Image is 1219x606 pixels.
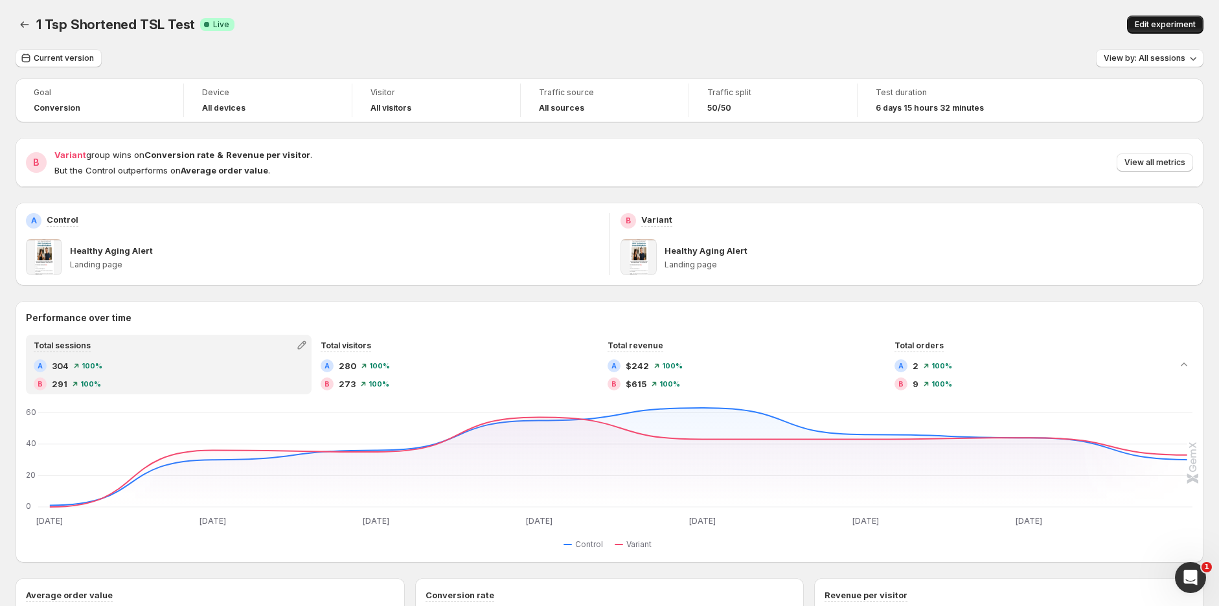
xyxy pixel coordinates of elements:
span: Test duration [876,87,1008,98]
a: Traffic sourceAll sources [539,86,670,115]
h2: A [31,216,37,226]
span: Conversion [34,103,80,113]
button: Back [16,16,34,34]
h2: A [611,362,617,370]
span: 273 [339,377,356,390]
h2: A [898,362,904,370]
text: [DATE] [690,516,716,526]
span: Total visitors [321,341,371,350]
button: View all metrics [1117,153,1193,172]
span: 291 [52,377,67,390]
span: 100% [369,380,389,388]
h2: B [611,380,617,388]
a: VisitorAll visitors [370,86,502,115]
span: 1 [1202,562,1212,572]
h4: All devices [202,103,245,113]
text: [DATE] [1016,516,1043,526]
a: Test duration6 days 15 hours 32 minutes [876,86,1008,115]
button: Edit experiment [1127,16,1203,34]
p: Landing page [70,260,599,270]
span: 100% [931,380,952,388]
span: Traffic split [707,87,839,98]
span: But the Control outperforms on . [54,165,270,175]
span: Variant [54,150,86,160]
img: Healthy Aging Alert [26,239,62,275]
p: Variant [641,213,672,226]
a: GoalConversion [34,86,165,115]
h2: A [38,362,43,370]
h2: B [38,380,43,388]
span: 2 [913,359,918,372]
a: Traffic split50/50 [707,86,839,115]
span: Current version [34,53,94,63]
span: View all metrics [1124,157,1185,168]
span: 100% [662,362,683,370]
span: 100% [369,362,390,370]
span: Traffic source [539,87,670,98]
button: Current version [16,49,102,67]
span: 280 [339,359,356,372]
span: Visitor [370,87,502,98]
span: $615 [626,377,646,390]
span: 100% [80,380,101,388]
p: Healthy Aging Alert [70,244,153,257]
button: View by: All sessions [1096,49,1203,67]
h2: Performance over time [26,311,1193,324]
button: Collapse chart [1175,355,1193,374]
span: 9 [913,377,918,390]
img: Healthy Aging Alert [621,239,657,275]
text: [DATE] [199,516,226,526]
p: Healthy Aging Alert [665,244,747,257]
text: 40 [26,438,36,448]
p: Control [47,213,78,226]
h3: Average order value [26,589,113,601]
h2: B [626,216,631,226]
h2: B [325,380,330,388]
span: 6 days 15 hours 32 minutes [876,103,984,113]
span: 1 Tsp Shortened TSL Test [36,17,195,32]
strong: & [217,150,223,160]
span: 100% [931,362,952,370]
span: 304 [52,359,69,372]
a: DeviceAll devices [202,86,334,115]
h4: All sources [539,103,584,113]
iframe: Intercom live chat [1175,562,1206,593]
text: 60 [26,407,36,417]
span: Device [202,87,334,98]
text: [DATE] [36,516,63,526]
h2: B [898,380,904,388]
h2: A [325,362,330,370]
span: Variant [626,539,652,550]
button: Variant [615,537,657,552]
span: Total orders [894,341,944,350]
text: 20 [26,470,36,480]
span: Total revenue [608,341,663,350]
h2: B [33,156,40,169]
h3: Revenue per visitor [825,589,907,601]
span: Control [575,539,603,550]
strong: Conversion rate [144,150,214,160]
span: 100% [659,380,680,388]
h3: Conversion rate [426,589,494,601]
strong: Average order value [181,165,268,175]
span: Live [213,19,229,30]
h4: All visitors [370,103,411,113]
button: Control [564,537,608,552]
text: [DATE] [853,516,880,526]
span: Goal [34,87,165,98]
text: [DATE] [363,516,389,526]
span: $242 [626,359,649,372]
strong: Revenue per visitor [226,150,310,160]
span: Total sessions [34,341,91,350]
span: group wins on . [54,150,312,160]
span: 100% [82,362,102,370]
span: Edit experiment [1135,19,1196,30]
p: Landing page [665,260,1194,270]
span: View by: All sessions [1104,53,1185,63]
text: 0 [26,501,31,511]
span: 50/50 [707,103,731,113]
text: [DATE] [527,516,553,526]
